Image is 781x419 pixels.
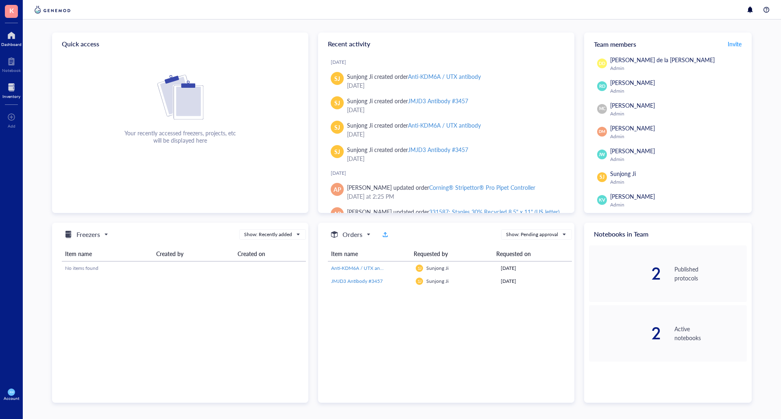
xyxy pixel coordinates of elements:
span: AP [334,185,341,194]
h5: Freezers [76,230,100,239]
div: Quick access [52,33,308,55]
span: Sunjong Ji [610,169,636,178]
th: Requested on [493,246,565,261]
div: Admin [610,202,744,208]
span: Anti-KDM6A / UTX antibody [331,265,394,271]
div: Notebook [2,68,21,73]
span: [PERSON_NAME] [610,101,655,109]
span: KW [9,391,13,393]
span: [PERSON_NAME] [610,192,655,200]
span: RD [599,83,605,90]
div: [DATE] [347,154,561,163]
div: Dashboard [1,42,22,47]
div: [DATE] at 2:25 PM [347,192,561,201]
a: Inventory [2,81,20,99]
span: SJ [334,147,340,156]
div: Sunjong Ji created order [347,72,481,81]
div: Admin [610,65,744,72]
div: [PERSON_NAME] updated order [347,183,535,192]
span: SJ [418,279,421,284]
span: [PERSON_NAME] [610,124,655,132]
span: KV [599,197,605,204]
div: Show: Pending approval [506,231,558,238]
div: 2 [589,265,661,282]
span: JMJD3 Antibody #3457 [331,278,383,284]
div: [DATE] [331,170,568,176]
div: Add [8,124,15,128]
th: Item name [328,246,410,261]
div: Admin [610,88,744,94]
div: Admin [610,111,744,117]
th: Created by [153,246,234,261]
span: SJ [334,98,340,107]
div: Notebooks in Team [584,223,752,245]
div: JMJD3 Antibody #3457 [408,97,468,105]
span: JW [599,151,605,158]
a: SJSunjong Ji created orderJMJD3 Antibody #3457[DATE] [325,93,568,117]
a: AP[PERSON_NAME] updated orderCorning® Stripettor® Pro Pipet Controller[DATE] at 2:25 PM [325,180,568,204]
div: Your recently accessed freezers, projects, etc will be displayed here [124,129,236,144]
span: SJ [600,174,604,181]
a: SJSunjong Ji created orderJMJD3 Antibody #3457[DATE] [325,142,568,166]
span: DM [599,129,605,135]
th: Created on [234,246,306,261]
div: [DATE] [347,130,561,139]
h5: Orders [343,230,362,239]
div: [DATE] [501,265,569,272]
div: [DATE] [501,278,569,285]
th: Requested by [410,246,493,261]
div: 2 [589,325,661,341]
div: Sunjong Ji created order [347,96,468,105]
div: [DATE] [331,59,568,65]
span: SJ [334,123,340,132]
div: Team members [584,33,752,55]
div: Recent activity [318,33,574,55]
div: Admin [610,156,744,163]
span: [PERSON_NAME] [610,147,655,155]
a: SJSunjong Ji created orderAnti-KDM6A / UTX antibody[DATE] [325,117,568,142]
div: Corning® Stripettor® Pro Pipet Controller [429,183,535,191]
a: Dashboard [1,29,22,47]
span: DD [599,60,605,67]
span: Sunjong Ji [426,265,449,271]
div: [DATE] [347,105,561,114]
div: Anti-KDM6A / UTX antibody [408,72,481,80]
span: SJ [334,74,340,83]
div: JMJD3 Antibody #3457 [408,145,468,154]
div: Published protocols [674,265,747,282]
div: Sunjong Ji created order [347,121,481,130]
a: SJSunjong Ji created orderAnti-KDM6A / UTX antibody[DATE] [325,69,568,93]
div: Sunjong Ji created order [347,145,468,154]
span: MC [599,106,605,112]
span: Invite [728,40,742,48]
span: K [9,5,14,15]
div: Admin [610,179,744,185]
th: Item name [62,246,153,261]
span: [PERSON_NAME] de la [PERSON_NAME] [610,56,715,64]
span: SJ [418,266,421,271]
button: Invite [727,37,742,50]
div: Active notebooks [674,324,747,342]
a: Anti-KDM6A / UTX antibody [331,265,409,272]
div: Anti-KDM6A / UTX antibody [408,121,481,129]
img: genemod-logo [33,5,72,15]
div: Inventory [2,94,20,99]
a: JMJD3 Antibody #3457 [331,278,409,285]
div: Account [4,396,20,401]
div: No items found [65,265,303,272]
span: [PERSON_NAME] [610,78,655,87]
span: Sunjong Ji [426,278,449,284]
a: Notebook [2,55,21,73]
div: Show: Recently added [244,231,292,238]
div: Admin [610,133,744,140]
div: [DATE] [347,81,561,90]
img: Cf+DiIyRRx+BTSbnYhsZzE9to3+AfuhVxcka4spAAAAAElFTkSuQmCC [157,75,203,119]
